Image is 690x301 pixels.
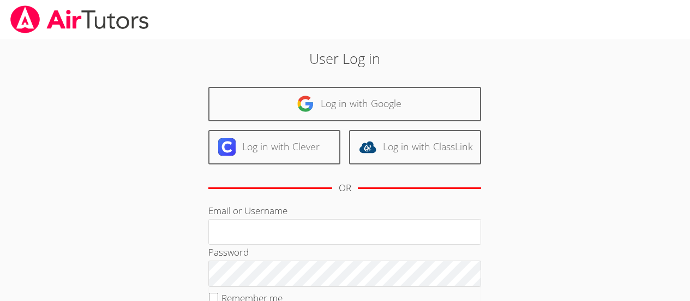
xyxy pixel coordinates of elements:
[339,180,351,196] div: OR
[297,95,314,113] img: google-logo-50288ca7cdecda66e5e0955fdab243c47b7ad437acaf1139b6f446037453330a.svg
[9,5,150,33] img: airtutors_banner-c4298cdbf04f3fff15de1276eac7730deb9818008684d7c2e4769d2f7ddbe033.png
[208,87,481,121] a: Log in with Google
[159,48,531,69] h2: User Log in
[208,130,340,164] a: Log in with Clever
[359,138,376,156] img: classlink-logo-d6bb404cc1216ec64c9a2012d9dc4662098be43eaf13dc465df04b49fa7ab582.svg
[218,138,236,156] img: clever-logo-6eab21bc6e7a338710f1a6ff85c0baf02591cd810cc4098c63d3a4b26e2feb20.svg
[349,130,481,164] a: Log in with ClassLink
[208,204,287,217] label: Email or Username
[208,246,249,258] label: Password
